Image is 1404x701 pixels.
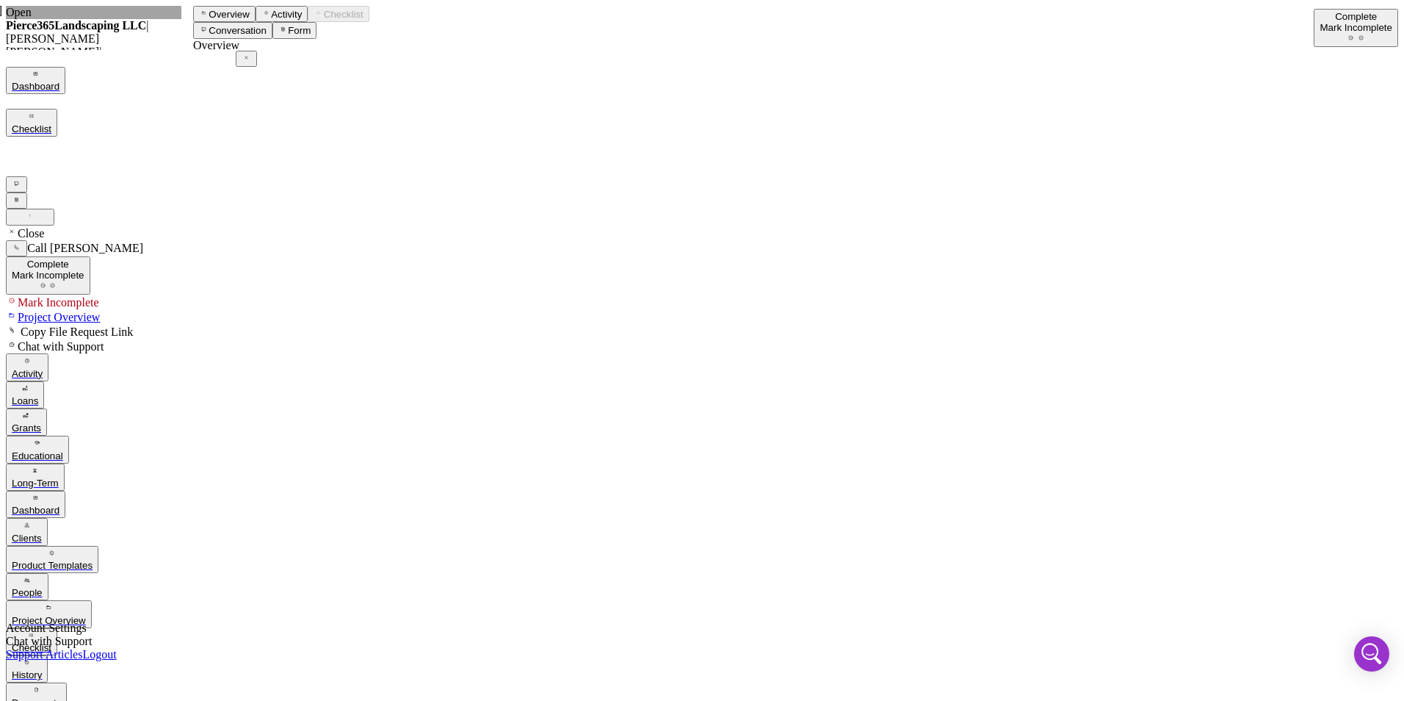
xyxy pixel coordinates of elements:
[12,81,59,92] div: Dashboard
[12,395,38,406] div: Loans
[6,648,82,661] a: Support Articles
[12,270,84,281] div: Mark Incomplete
[6,655,1398,683] a: History
[12,505,59,516] div: Dashboard
[1320,22,1392,33] div: Mark Incomplete
[6,573,1398,600] a: People
[12,450,63,461] div: Educational
[6,240,1398,256] div: Call [PERSON_NAME]
[6,67,65,94] button: Dashboard
[324,9,363,20] label: Checklist
[82,648,116,661] a: Logout
[1314,9,1398,47] button: CompleteMark Incomplete
[272,22,316,38] button: Form
[6,19,146,32] b: Pierce365Landscaping LLC
[193,39,1314,52] div: Overview
[12,423,41,434] div: Grants
[6,464,1398,491] a: Long-Term
[6,339,1398,353] div: Chat with Support
[6,635,117,648] div: Chat with Support
[1354,636,1389,672] div: Open Intercom Messenger
[6,295,1398,309] div: Mark Incomplete
[6,573,48,600] button: People
[12,123,51,134] div: Checklist
[6,32,193,59] div: [PERSON_NAME] [PERSON_NAME] |
[193,22,272,38] button: Conversation
[12,368,43,379] div: Activity
[12,669,42,680] div: History
[6,226,1398,240] div: Close
[6,381,44,409] button: Loans
[209,26,267,37] label: Conversation
[6,109,1398,136] a: Checklist
[6,353,1398,381] a: Activity
[308,6,369,22] button: Checklist
[6,436,1398,463] a: Educational
[6,256,90,295] button: CompleteMark Incomplete
[193,6,256,22] button: Overview
[6,491,1398,518] a: Dashboard
[6,109,57,136] button: Checklist
[6,622,117,635] div: Account Settings
[6,353,48,381] button: Activity
[6,655,48,683] button: History
[256,6,308,22] button: Activity
[12,259,84,270] div: Complete
[288,26,311,37] label: Form
[12,560,93,571] div: Product Templates
[6,324,1398,339] div: Copy File Request Link
[6,600,1398,628] a: Project Overview
[6,409,1398,436] a: Grants
[6,311,100,323] a: Project Overview
[6,19,193,32] div: |
[6,381,1398,409] a: Loans
[6,464,65,491] button: Long-Term
[12,478,59,489] div: Long-Term
[6,436,69,463] button: Educational
[12,615,86,626] div: Project Overview
[6,518,48,545] button: Clients
[12,533,42,544] div: Clients
[6,491,65,518] button: Dashboard
[6,546,1398,573] a: Product Templates
[6,6,181,19] div: Open
[1320,11,1392,22] div: Complete
[6,67,1398,94] a: Dashboard
[6,518,1398,545] a: Clients
[271,9,302,20] label: Activity
[209,9,250,20] label: Overview
[6,409,47,436] button: Grants
[6,600,92,628] button: Project Overview
[6,546,98,573] button: Product Templates
[12,587,43,598] div: People
[6,628,1398,655] a: Checklist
